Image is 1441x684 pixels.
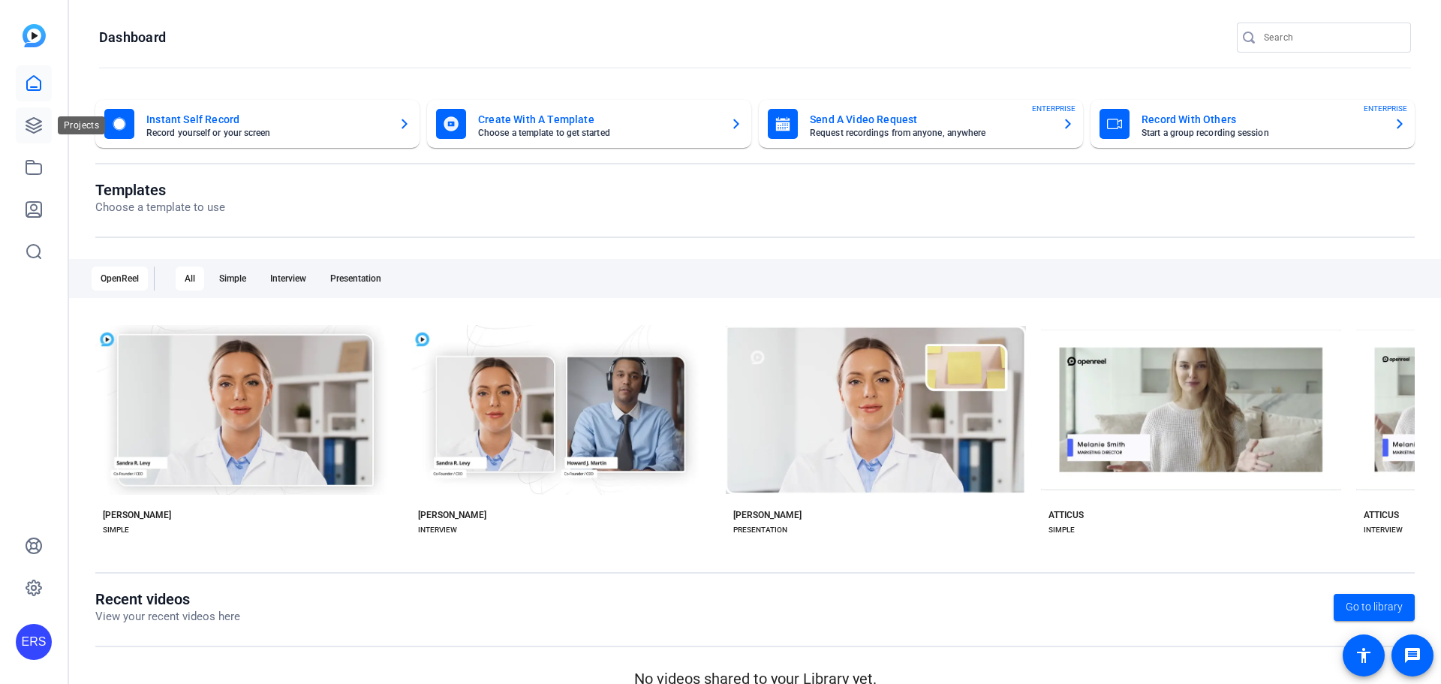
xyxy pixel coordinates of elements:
div: [PERSON_NAME] [418,509,486,521]
h1: Templates [95,181,225,199]
div: OpenReel [92,267,148,291]
mat-card-subtitle: Record yourself or your screen [146,128,387,137]
mat-icon: message [1403,646,1421,664]
div: [PERSON_NAME] [733,509,802,521]
p: Choose a template to use [95,199,225,216]
mat-card-subtitle: Choose a template to get started [478,128,718,137]
div: Presentation [321,267,390,291]
div: SIMPLE [1048,524,1075,536]
mat-icon: accessibility [1355,646,1373,664]
mat-card-title: Instant Self Record [146,110,387,128]
div: INTERVIEW [418,524,457,536]
span: Go to library [1346,599,1403,615]
p: View your recent videos here [95,608,240,625]
input: Search [1264,29,1399,47]
div: PRESENTATION [733,524,787,536]
mat-card-title: Record With Others [1142,110,1382,128]
mat-card-subtitle: Request recordings from anyone, anywhere [810,128,1050,137]
span: ENTERPRISE [1032,103,1075,114]
button: Instant Self RecordRecord yourself or your screen [95,100,420,148]
button: Record With OthersStart a group recording sessionENTERPRISE [1091,100,1415,148]
mat-card-subtitle: Start a group recording session [1142,128,1382,137]
div: ATTICUS [1364,509,1399,521]
div: SIMPLE [103,524,129,536]
div: Simple [210,267,255,291]
div: [PERSON_NAME] [103,509,171,521]
a: Go to library [1334,594,1415,621]
mat-card-title: Send A Video Request [810,110,1050,128]
div: ATTICUS [1048,509,1084,521]
div: Interview [261,267,315,291]
div: INTERVIEW [1364,524,1403,536]
button: Send A Video RequestRequest recordings from anyone, anywhereENTERPRISE [759,100,1083,148]
button: Create With A TemplateChoose a template to get started [427,100,751,148]
span: ENTERPRISE [1364,103,1407,114]
h1: Recent videos [95,590,240,608]
h1: Dashboard [99,29,166,47]
mat-card-title: Create With A Template [478,110,718,128]
div: All [176,267,204,291]
img: blue-gradient.svg [23,24,46,47]
div: ERS [16,624,52,660]
div: Projects [58,116,105,134]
